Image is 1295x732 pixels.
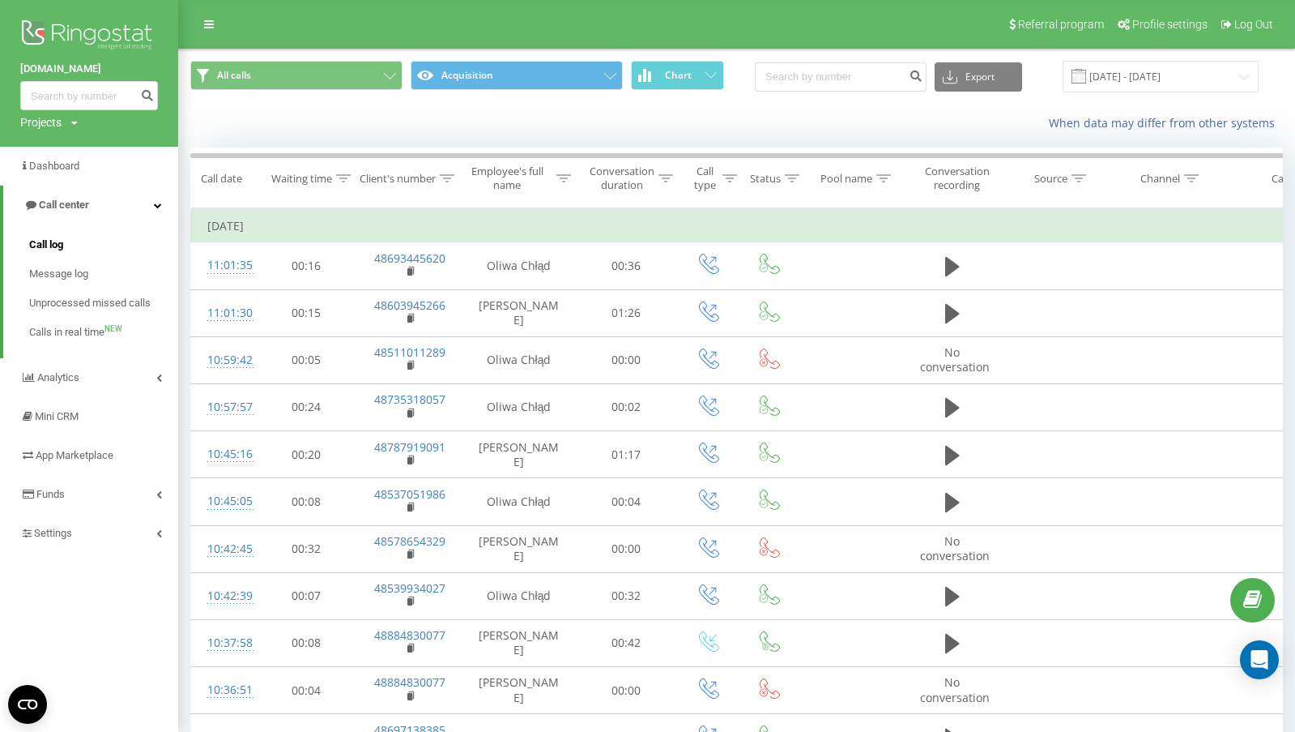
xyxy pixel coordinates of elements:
[29,160,79,172] span: Dashboard
[29,289,178,318] a: Unprocessed missed calls
[207,627,240,659] div: 10:37:58
[207,486,240,517] div: 10:45:05
[462,478,576,525] td: Oliwa Chłąd
[374,439,445,455] a: 48787919091
[462,289,576,336] td: [PERSON_NAME]
[20,81,158,110] input: Search by number
[374,345,445,360] a: 48511011289
[1018,18,1104,31] span: Referral program
[207,439,240,470] div: 10:45:16
[935,62,1022,92] button: Export
[374,674,445,690] a: 48884830077
[190,61,403,90] button: All calls
[256,431,357,478] td: 00:20
[374,298,445,313] a: 48603945266
[462,667,576,714] td: [PERSON_NAME]
[256,525,357,572] td: 00:32
[29,259,178,289] a: Message log
[3,186,178,225] a: Call center
[360,172,436,186] div: Client's number
[462,431,576,478] td: [PERSON_NAME]
[29,237,63,253] span: Call log
[207,345,240,376] div: 10:59:42
[36,488,65,500] span: Funds
[576,383,677,430] td: 00:02
[576,667,677,714] td: 00:00
[207,392,240,423] div: 10:57:57
[39,199,89,211] span: Call center
[374,250,445,266] a: 48693445620
[20,61,158,77] a: [DOMAIN_NAME]
[462,525,576,572] td: [PERSON_NAME]
[920,345,990,375] span: No conversation
[256,383,357,430] td: 00:24
[1132,18,1208,31] span: Profile settings
[256,242,357,289] td: 00:16
[576,431,677,478] td: 01:17
[217,69,251,82] span: All calls
[256,572,357,619] td: 00:07
[34,527,72,539] span: Settings
[35,410,79,422] span: Mini CRM
[462,572,576,619] td: Oliwa Chłąd
[20,114,62,131] div: Projects
[207,298,240,329] div: 11:01:30
[8,685,47,724] button: Open CMP widget
[576,619,677,666] td: 00:42
[29,318,178,347] a: Calls in real timeNEW
[590,165,654,192] div: Conversation duration
[374,533,445,549] a: 48578654329
[37,371,79,383] span: Analytics
[462,336,576,383] td: Oliwa Chłąd
[29,230,178,259] a: Call log
[256,289,357,336] td: 00:15
[207,533,240,565] div: 10:42:45
[1234,18,1273,31] span: Log Out
[256,667,357,714] td: 00:04
[29,295,151,311] span: Unprocessed missed calls
[631,61,724,90] button: Chart
[920,533,990,563] span: No conversation
[576,289,677,336] td: 01:26
[665,70,692,81] span: Chart
[36,449,113,461] span: App Marketplace
[576,242,677,289] td: 00:36
[1240,640,1279,679] div: Open Intercom Messenger
[256,478,357,525] td: 00:08
[1034,172,1067,186] div: Source
[256,336,357,383] td: 00:05
[820,172,872,186] div: Pool name
[1140,172,1180,186] div: Channel
[374,580,445,596] a: 48539934027
[462,383,576,430] td: Oliwa Chłąd
[1049,115,1283,131] a: When data may differ from other systems
[462,165,553,192] div: Employee's full name
[207,674,240,706] div: 10:36:51
[576,336,677,383] td: 00:00
[374,486,445,502] a: 48537051986
[576,478,677,525] td: 00:04
[411,61,623,90] button: Acquisition
[918,165,996,192] div: Conversation recording
[374,627,445,643] a: 48884830077
[207,580,240,612] div: 10:42:39
[256,619,357,666] td: 00:08
[755,62,927,92] input: Search by number
[374,392,445,407] a: 48735318057
[207,250,240,281] div: 11:01:35
[271,172,332,186] div: Waiting time
[576,525,677,572] td: 00:00
[576,572,677,619] td: 00:32
[750,172,781,186] div: Status
[462,242,576,289] td: Oliwa Chłąd
[462,619,576,666] td: [PERSON_NAME]
[20,16,158,57] img: Ringostat logo
[29,266,88,282] span: Message log
[201,172,242,186] div: Call date
[691,165,718,192] div: Call type
[29,324,104,340] span: Calls in real time
[920,674,990,704] span: No conversation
